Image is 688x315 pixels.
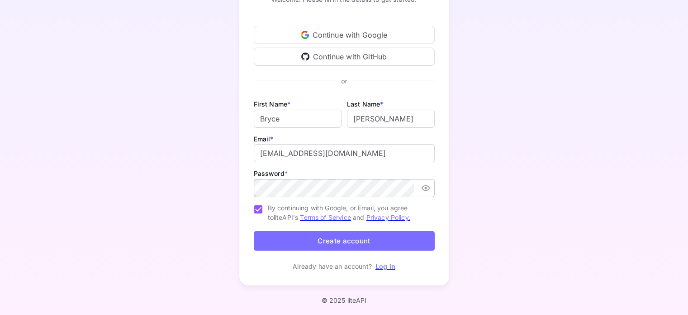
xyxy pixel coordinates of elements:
[366,213,410,221] a: Privacy Policy.
[254,144,435,162] input: johndoe@gmail.com
[375,262,395,270] a: Log in
[347,110,435,128] input: Doe
[254,135,274,143] label: Email
[300,213,351,221] a: Terms of Service
[254,110,342,128] input: John
[254,170,288,177] label: Password
[254,48,435,66] div: Continue with GitHub
[418,180,434,196] button: toggle password visibility
[254,26,435,44] div: Continue with Google
[347,100,384,108] label: Last Name
[268,203,427,222] span: By continuing with Google, or Email, you agree to liteAPI's and
[293,262,372,271] p: Already have an account?
[254,231,435,251] button: Create account
[321,296,366,304] p: © 2025 liteAPI
[254,100,291,108] label: First Name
